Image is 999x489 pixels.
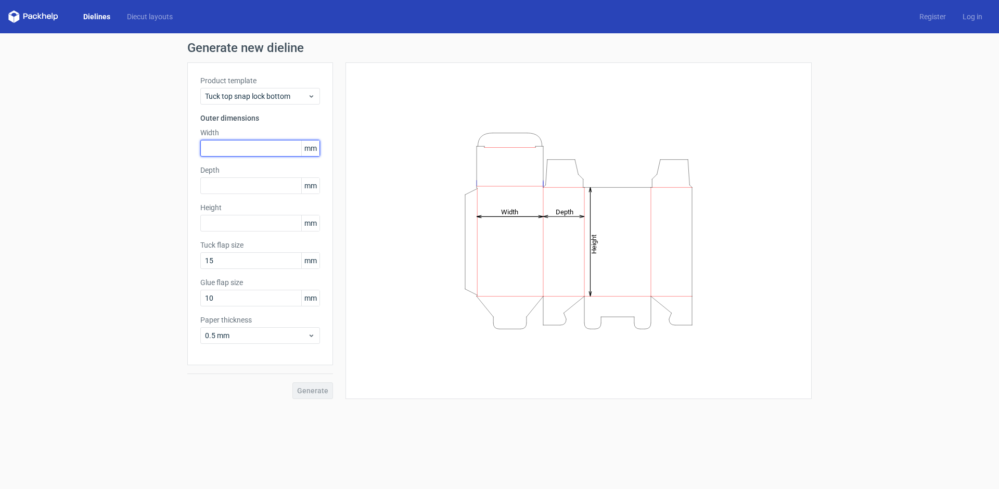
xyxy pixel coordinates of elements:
[954,11,991,22] a: Log in
[200,165,320,175] label: Depth
[501,208,518,215] tspan: Width
[200,277,320,288] label: Glue flap size
[200,240,320,250] label: Tuck flap size
[911,11,954,22] a: Register
[301,215,319,231] span: mm
[301,290,319,306] span: mm
[75,11,119,22] a: Dielines
[200,75,320,86] label: Product template
[119,11,181,22] a: Diecut layouts
[200,127,320,138] label: Width
[556,208,573,215] tspan: Depth
[200,315,320,325] label: Paper thickness
[187,42,812,54] h1: Generate new dieline
[200,202,320,213] label: Height
[200,113,320,123] h3: Outer dimensions
[301,253,319,268] span: mm
[590,234,598,253] tspan: Height
[301,178,319,194] span: mm
[205,91,308,101] span: Tuck top snap lock bottom
[205,330,308,341] span: 0.5 mm
[301,140,319,156] span: mm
